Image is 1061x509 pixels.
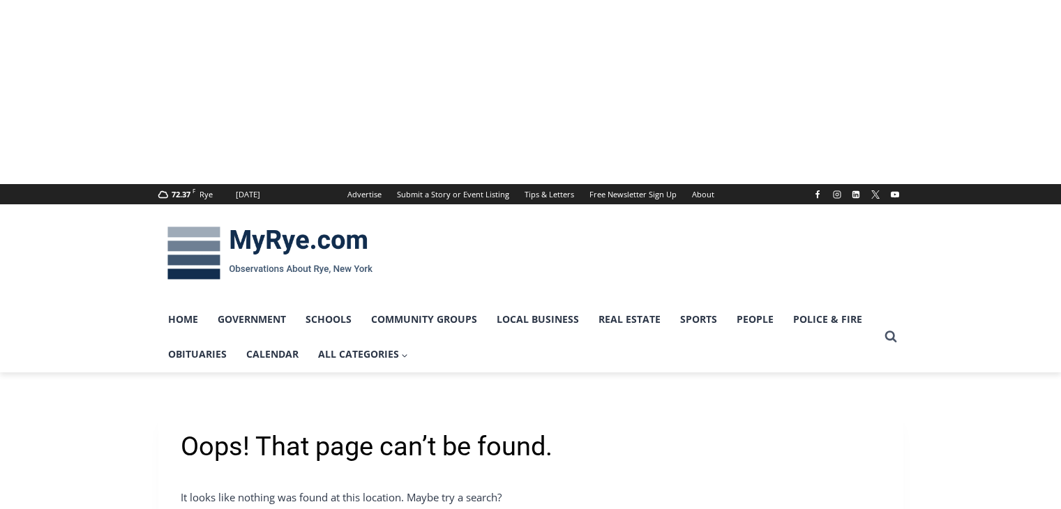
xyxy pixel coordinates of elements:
[158,217,382,289] img: MyRye.com
[867,186,884,203] a: X
[361,302,487,337] a: Community Groups
[487,302,589,337] a: Local Business
[389,184,517,204] a: Submit a Story or Event Listing
[200,188,213,201] div: Rye
[236,337,308,372] a: Calendar
[296,302,361,337] a: Schools
[829,186,845,203] a: Instagram
[158,302,208,337] a: Home
[308,337,419,372] a: All Categories
[340,184,389,204] a: Advertise
[684,184,722,204] a: About
[208,302,296,337] a: Government
[582,184,684,204] a: Free Newsletter Sign Up
[181,489,881,506] p: It looks like nothing was found at this location. Maybe try a search?
[589,302,670,337] a: Real Estate
[172,189,190,199] span: 72.37
[670,302,727,337] a: Sports
[340,184,722,204] nav: Secondary Navigation
[517,184,582,204] a: Tips & Letters
[783,302,872,337] a: Police & Fire
[848,186,864,203] a: Linkedin
[181,431,881,463] h1: Oops! That page can’t be found.
[193,187,195,195] span: F
[878,324,903,349] button: View Search Form
[318,347,409,362] span: All Categories
[727,302,783,337] a: People
[236,188,260,201] div: [DATE]
[158,302,878,372] nav: Primary Navigation
[809,186,826,203] a: Facebook
[887,186,903,203] a: YouTube
[158,337,236,372] a: Obituaries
